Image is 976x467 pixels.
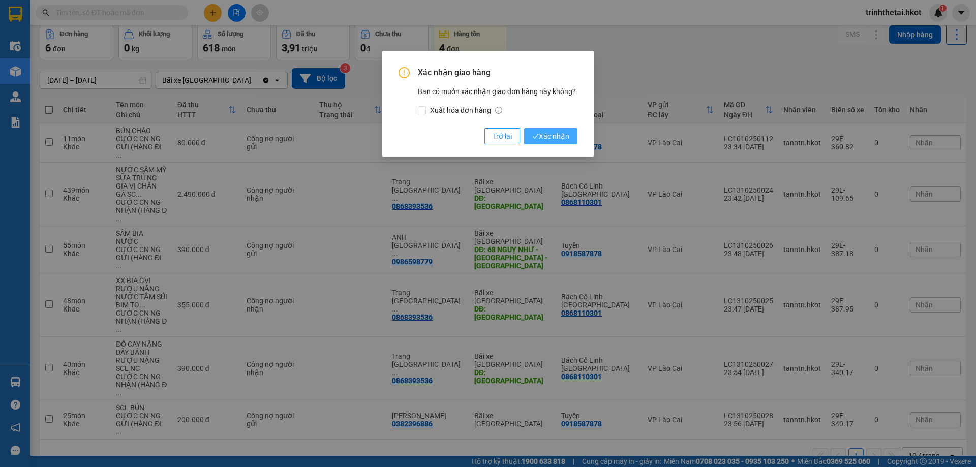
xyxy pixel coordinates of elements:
[524,128,577,144] button: checkXác nhận
[532,133,539,140] span: check
[484,128,520,144] button: Trở lại
[418,67,577,78] span: Xác nhận giao hàng
[493,131,512,142] span: Trở lại
[532,131,569,142] span: Xác nhận
[418,86,577,116] div: Bạn có muốn xác nhận giao đơn hàng này không?
[495,107,502,114] span: info-circle
[399,67,410,78] span: exclamation-circle
[426,105,506,116] span: Xuất hóa đơn hàng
